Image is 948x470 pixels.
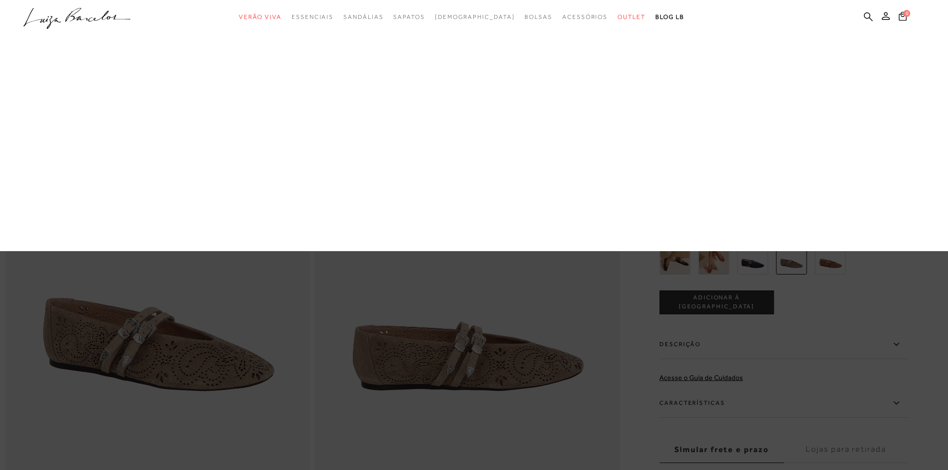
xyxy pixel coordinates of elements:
[525,13,552,20] span: Bolsas
[655,8,684,26] a: BLOG LB
[903,10,910,17] span: 0
[393,8,424,26] a: categoryNavScreenReaderText
[655,13,684,20] span: BLOG LB
[562,8,608,26] a: categoryNavScreenReaderText
[525,8,552,26] a: categoryNavScreenReaderText
[292,13,333,20] span: Essenciais
[562,13,608,20] span: Acessórios
[239,8,282,26] a: categoryNavScreenReaderText
[618,13,645,20] span: Outlet
[618,8,645,26] a: categoryNavScreenReaderText
[435,13,515,20] span: [DEMOGRAPHIC_DATA]
[343,8,383,26] a: categoryNavScreenReaderText
[239,13,282,20] span: Verão Viva
[343,13,383,20] span: Sandálias
[896,11,910,24] button: 0
[435,8,515,26] a: noSubCategoriesText
[393,13,424,20] span: Sapatos
[292,8,333,26] a: categoryNavScreenReaderText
